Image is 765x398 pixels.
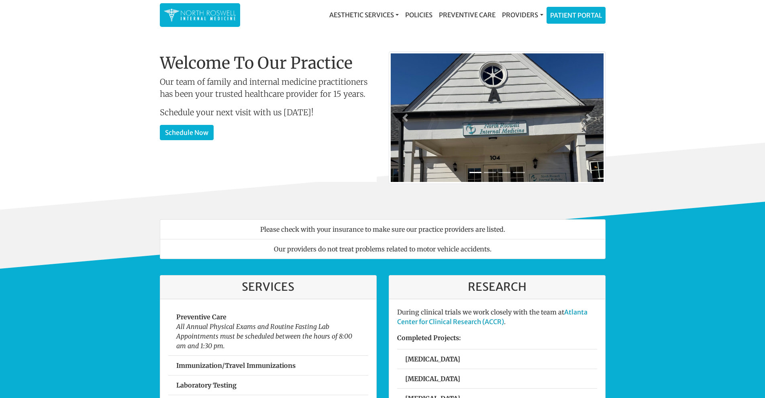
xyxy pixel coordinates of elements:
p: Schedule your next visit with us [DATE]! [160,106,377,118]
a: Patient Portal [547,7,605,23]
img: North Roswell Internal Medicine [164,7,236,23]
strong: Preventive Care [176,313,226,321]
li: Our providers do not treat problems related to motor vehicle accidents. [160,239,606,259]
p: Our team of family and internal medicine practitioners has been your trusted healthcare provider ... [160,76,377,100]
a: Atlanta Center for Clinical Research (ACCR) [397,308,588,326]
h3: Research [397,280,597,294]
strong: Laboratory Testing [176,381,237,389]
a: Policies [402,7,436,23]
a: Aesthetic Services [326,7,402,23]
h1: Welcome To Our Practice [160,53,377,73]
strong: Completed Projects: [397,334,461,342]
strong: [MEDICAL_DATA] [405,375,460,383]
li: Please check with your insurance to make sure our practice providers are listed. [160,219,606,239]
a: Providers [499,7,546,23]
a: Preventive Care [436,7,499,23]
a: Schedule Now [160,125,214,140]
p: During clinical trials we work closely with the team at . [397,307,597,327]
strong: Immunization/Travel Immunizations [176,361,296,369]
h3: Services [168,280,368,294]
strong: [MEDICAL_DATA] [405,355,460,363]
em: All Annual Physical Exams and Routine Fasting Lab Appointments must be scheduled between the hour... [176,322,352,350]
